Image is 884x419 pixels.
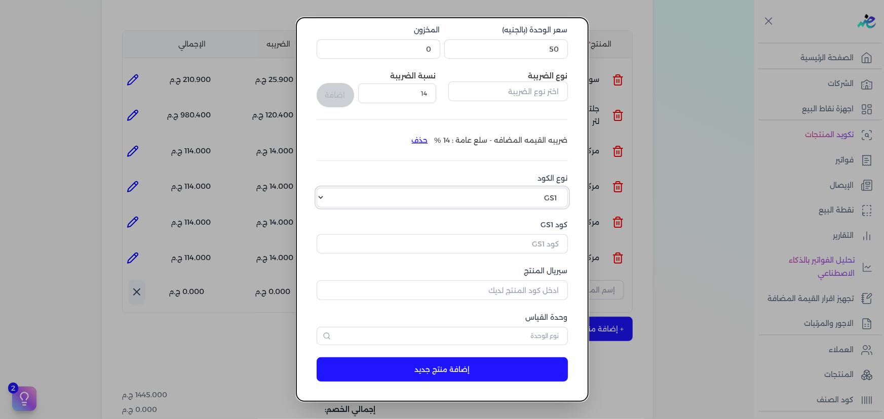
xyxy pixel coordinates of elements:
[448,81,568,105] button: اختر نوع الضريبة
[317,280,568,300] input: ادخل كود المنتج لديك
[358,83,436,103] input: نسبة الضريبة
[405,132,435,148] button: حذف
[448,81,568,101] input: اختر نوع الضريبة
[317,312,568,323] label: وحدة القياس
[317,327,568,345] input: نوع الوحدة
[317,220,568,230] label: كود GS1
[528,71,568,80] label: نوع الضريبة
[444,25,568,35] label: سعر الوحدة (بالجنيه)
[317,234,568,254] input: كود GS1
[317,173,568,184] label: نوع الكود
[317,25,440,35] label: المخزون
[391,71,436,80] label: نسبة الضريبة
[444,39,568,59] input: 00000
[317,266,568,276] label: سيريال المنتج
[317,39,440,59] input: 00000
[317,357,568,382] button: إضافة منتج جديد
[405,132,568,148] li: ضريبه القيمه المضافه - سلع عامة : 14 %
